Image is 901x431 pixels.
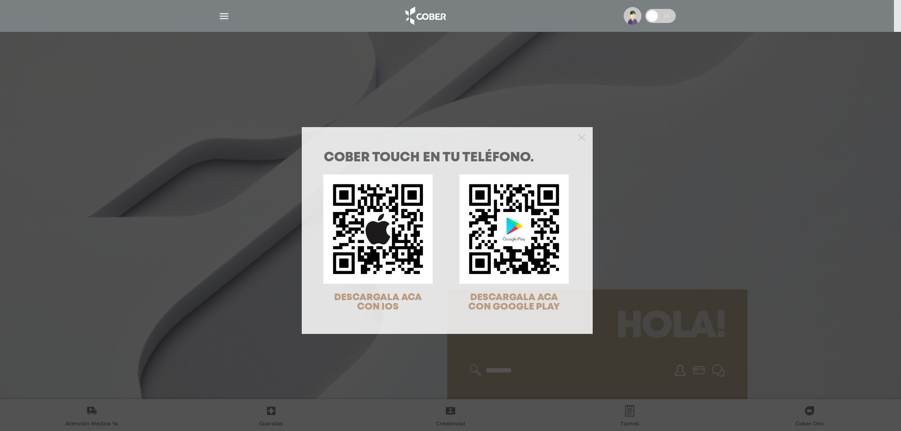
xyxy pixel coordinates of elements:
[324,151,571,165] h1: COBER TOUCH en tu teléfono.
[323,174,433,284] img: qr-code
[459,174,569,284] img: qr-code
[468,293,560,311] span: DESCARGALA ACA CON GOOGLE PLAY
[578,133,585,141] button: Close
[334,293,422,311] span: DESCARGALA ACA CON IOS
